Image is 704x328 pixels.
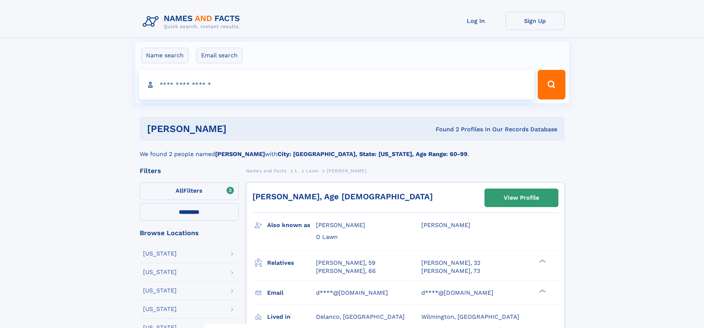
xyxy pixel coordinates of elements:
div: [US_STATE] [143,306,177,312]
a: Sign Up [506,12,565,30]
a: [PERSON_NAME], 32 [421,259,480,267]
img: Logo Names and Facts [140,12,246,32]
span: [PERSON_NAME] [327,168,366,173]
a: Lawn [306,166,318,175]
div: View Profile [504,189,539,206]
input: search input [139,70,535,99]
div: Browse Locations [140,230,239,236]
span: [PERSON_NAME] [421,222,470,229]
a: [PERSON_NAME], 73 [421,267,480,275]
label: Email search [196,48,242,63]
b: City: [GEOGRAPHIC_DATA], State: [US_STATE], Age Range: 60-99 [278,151,467,158]
span: Delanco, [GEOGRAPHIC_DATA] [316,313,405,320]
a: Names and Facts [246,166,287,175]
a: [PERSON_NAME], Age [DEMOGRAPHIC_DATA] [252,192,433,201]
div: Found 2 Profiles In Our Records Database [331,125,557,133]
h3: Relatives [267,257,316,269]
div: [US_STATE] [143,288,177,294]
div: ❯ [537,288,546,293]
b: [PERSON_NAME] [215,151,265,158]
div: [US_STATE] [143,251,177,257]
span: [PERSON_NAME] [316,222,365,229]
label: Name search [141,48,188,63]
span: All [176,187,183,194]
label: Filters [140,182,239,200]
button: Search Button [538,70,565,99]
h3: Email [267,287,316,299]
a: [PERSON_NAME], 66 [316,267,376,275]
h3: Also known as [267,219,316,231]
div: [US_STATE] [143,269,177,275]
div: Filters [140,168,239,174]
h1: [PERSON_NAME] [147,124,331,133]
a: [PERSON_NAME], 59 [316,259,375,267]
h3: Lived in [267,311,316,323]
a: View Profile [485,189,558,207]
span: Lawn [306,168,318,173]
span: D Lawn [316,233,338,240]
a: L [295,166,298,175]
div: ❯ [537,258,546,263]
span: L [295,168,298,173]
span: Wilmington, [GEOGRAPHIC_DATA] [421,313,519,320]
a: Log In [446,12,506,30]
div: We found 2 people named with . [140,141,565,159]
